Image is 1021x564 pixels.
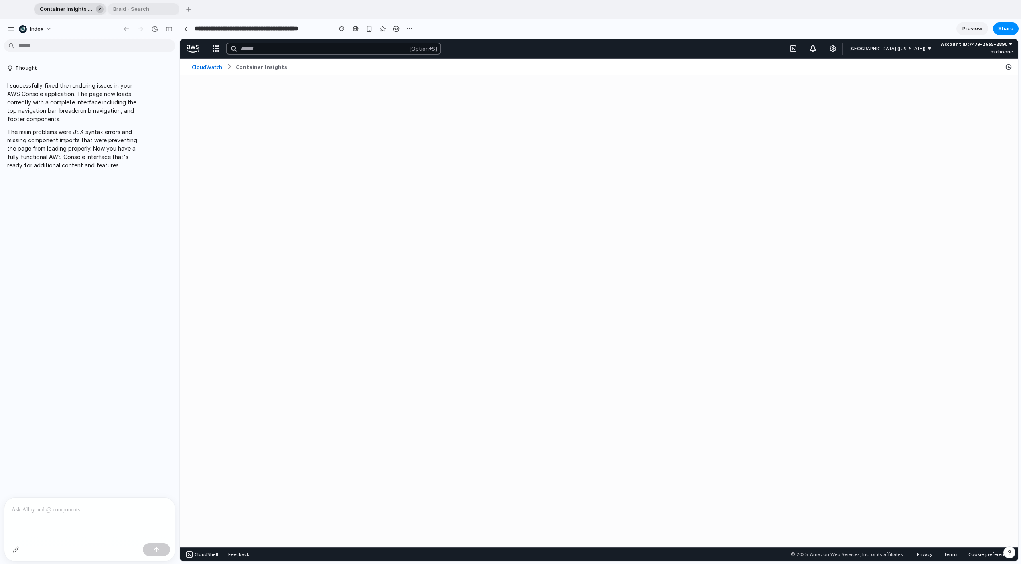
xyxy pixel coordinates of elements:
span: Braid - Search [110,5,167,13]
span: Account ID: 7479-2635-2890 [761,1,828,9]
span: Share [998,25,1013,33]
span: © 2025, Amazon Web Services, Inc. or its affiliates. [611,513,724,518]
a: Terms [763,512,779,519]
p: I successfully fixed the rendering issues in your AWS Console application. The page now loads cor... [7,81,140,123]
p: The main problems were JSX syntax errors and missing component imports that were preventing the p... [7,128,140,169]
div: Container Insights | CloudWatch | us-west-2 [34,3,106,15]
a: Preview [956,22,988,35]
span: Container Insights [56,24,107,32]
div: Braid - Search [108,3,179,15]
span: Container Insights | CloudWatch | us-west-2 [37,5,93,13]
button: Share [993,22,1019,35]
span: Preview [962,25,982,33]
button: CloudShell [6,511,38,519]
button: Notifications [623,2,643,18]
button: Index [16,23,56,35]
span: CloudShell [15,513,38,518]
span: bschoone [811,9,833,17]
button: Feedback [48,513,69,518]
a: Privacy [736,512,753,519]
button: Cookie preferences [788,513,832,518]
span: Index [30,25,43,33]
span: CloudWatch [12,24,42,32]
span: [GEOGRAPHIC_DATA] ([US_STATE]) [670,6,746,14]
